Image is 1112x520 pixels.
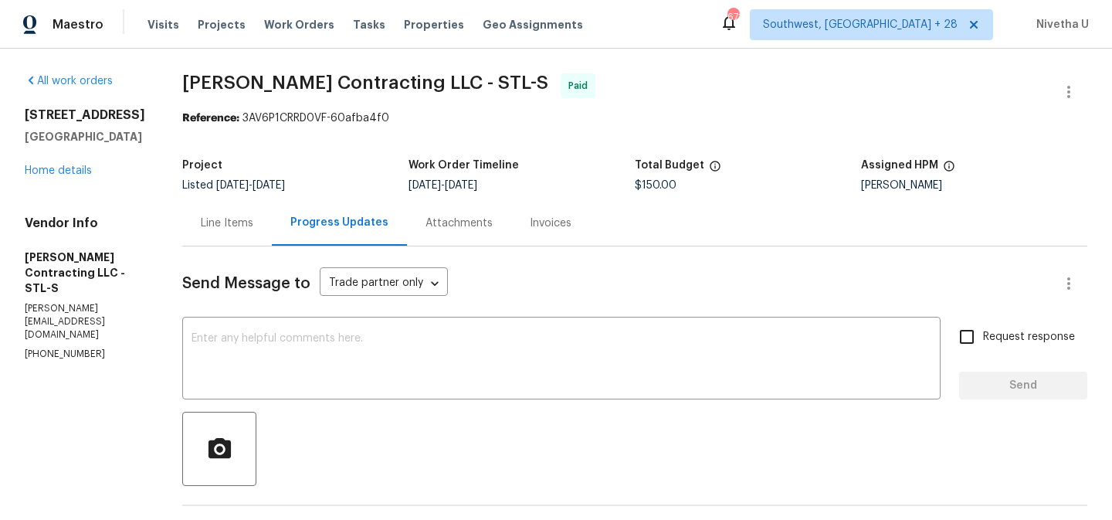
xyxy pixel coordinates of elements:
h5: Assigned HPM [861,160,938,171]
span: Send Message to [182,276,310,291]
span: Projects [198,17,246,32]
h5: Total Budget [635,160,704,171]
div: Progress Updates [290,215,388,230]
div: Line Items [201,216,253,231]
span: Nivetha U [1030,17,1089,32]
div: [PERSON_NAME] [861,180,1087,191]
h5: [GEOGRAPHIC_DATA] [25,129,145,144]
h2: [STREET_ADDRESS] [25,107,145,123]
h5: [PERSON_NAME] Contracting LLC - STL-S [25,250,145,296]
p: [PERSON_NAME][EMAIL_ADDRESS][DOMAIN_NAME] [25,302,145,342]
span: Work Orders [264,17,334,32]
span: Request response [983,329,1075,345]
a: All work orders [25,76,113,87]
span: The hpm assigned to this work order. [943,160,955,180]
h5: Project [182,160,222,171]
span: [DATE] [216,180,249,191]
span: - [409,180,477,191]
span: Listed [182,180,285,191]
span: - [216,180,285,191]
h4: Vendor Info [25,216,145,231]
span: $150.00 [635,180,676,191]
p: [PHONE_NUMBER] [25,348,145,361]
div: 671 [727,9,738,25]
b: Reference: [182,113,239,124]
span: Properties [404,17,464,32]
span: [DATE] [253,180,285,191]
span: [DATE] [445,180,477,191]
span: Paid [568,78,594,93]
div: Invoices [530,216,571,231]
span: The total cost of line items that have been proposed by Opendoor. This sum includes line items th... [709,160,721,180]
div: Attachments [425,216,493,231]
span: [DATE] [409,180,441,191]
span: Geo Assignments [483,17,583,32]
span: Southwest, [GEOGRAPHIC_DATA] + 28 [763,17,958,32]
a: Home details [25,165,92,176]
div: Trade partner only [320,271,448,297]
span: Maestro [53,17,103,32]
span: Visits [147,17,179,32]
div: 3AV6P1CRRD0VF-60afba4f0 [182,110,1087,126]
span: Tasks [353,19,385,30]
h5: Work Order Timeline [409,160,519,171]
span: [PERSON_NAME] Contracting LLC - STL-S [182,73,548,92]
